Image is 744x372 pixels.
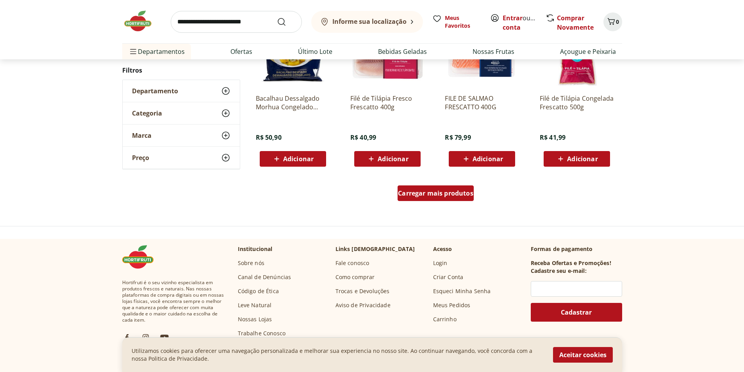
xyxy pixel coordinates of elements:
a: Login [433,259,448,267]
span: R$ 50,90 [256,133,282,142]
span: R$ 41,99 [540,133,566,142]
h2: Filtros [122,62,240,78]
img: Hortifruti [122,245,161,269]
a: Canal de Denúncias [238,273,291,281]
button: Menu [128,42,138,61]
a: Aviso de Privacidade [335,301,391,309]
a: Como comprar [335,273,375,281]
a: Esqueci Minha Senha [433,287,491,295]
button: Aceitar cookies [553,347,613,363]
span: R$ 40,99 [350,133,376,142]
button: Submit Search [277,17,296,27]
a: Meus Pedidos [433,301,471,309]
p: Links [DEMOGRAPHIC_DATA] [335,245,415,253]
span: Preço [132,154,149,162]
button: Marca [123,125,240,146]
span: Adicionar [283,156,314,162]
input: search [171,11,302,33]
a: Último Lote [298,47,332,56]
img: ytb [160,333,169,342]
h3: Cadastre seu e-mail: [531,267,587,275]
a: Fale conosco [335,259,369,267]
button: Carrinho [603,12,622,31]
p: Institucional [238,245,273,253]
a: Código de Ética [238,287,279,295]
a: Sobre nós [238,259,264,267]
span: Adicionar [567,156,598,162]
button: Adicionar [544,151,610,167]
span: Cadastrar [561,309,592,315]
a: Nossas Lojas [238,315,272,323]
span: Categoria [132,109,162,117]
button: Cadastrar [531,303,622,322]
button: Categoria [123,102,240,124]
p: Utilizamos cookies para oferecer uma navegação personalizada e melhorar sua experiencia no nosso ... [132,347,544,363]
span: Adicionar [378,156,408,162]
button: Preço [123,147,240,169]
span: Marca [132,132,152,139]
a: Filé de Tilápia Fresco Frescatto 400g [350,94,425,111]
img: fb [122,333,132,342]
a: Carrinho [433,315,457,323]
a: Trabalhe Conosco [238,329,286,337]
a: Meus Favoritos [432,14,481,30]
a: Nossas Frutas [473,47,514,56]
span: Departamento [132,87,178,95]
a: Carregar mais produtos [398,185,474,204]
h3: Receba Ofertas e Promoções! [531,259,611,267]
b: Informe sua localização [332,17,407,26]
a: Filé de Tilápia Congelada Frescatto 500g [540,94,614,111]
span: Meus Favoritos [445,14,481,30]
button: Informe sua localização [311,11,423,33]
a: Comprar Novamente [557,14,594,32]
a: Leve Natural [238,301,272,309]
span: ou [503,13,537,32]
button: Departamento [123,80,240,102]
p: Acesso [433,245,452,253]
span: Hortifruti é o seu vizinho especialista em produtos frescos e naturais. Nas nossas plataformas de... [122,279,225,323]
img: ig [141,333,150,342]
a: Criar conta [503,14,546,32]
span: Departamentos [128,42,185,61]
a: Criar Conta [433,273,464,281]
button: Adicionar [354,151,421,167]
a: FILE DE SALMAO FRESCATTO 400G [445,94,519,111]
button: Adicionar [449,151,515,167]
p: Formas de pagamento [531,245,622,253]
a: Bacalhau Dessalgado Morhua Congelado Riberalves 400G [256,94,330,111]
button: Adicionar [260,151,326,167]
span: 0 [616,18,619,25]
a: Bebidas Geladas [378,47,427,56]
span: R$ 79,99 [445,133,471,142]
img: Hortifruti [122,9,161,33]
span: Carregar mais produtos [398,190,473,196]
a: Trocas e Devoluções [335,287,390,295]
a: Entrar [503,14,523,22]
a: Ofertas [230,47,252,56]
span: Adicionar [473,156,503,162]
a: Açougue e Peixaria [560,47,616,56]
